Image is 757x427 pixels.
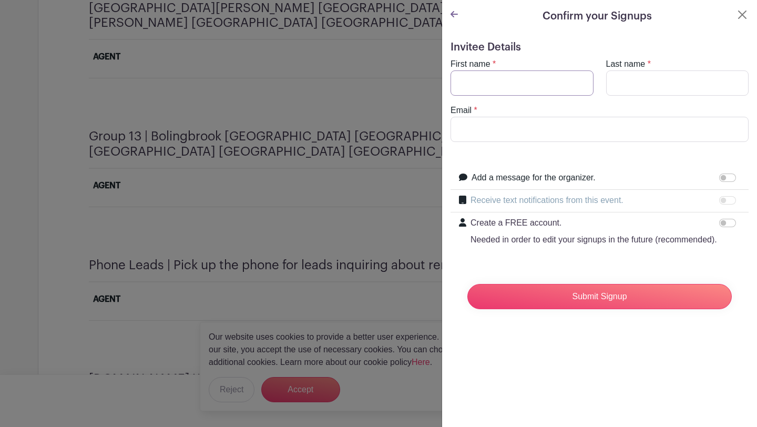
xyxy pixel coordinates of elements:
[543,8,652,24] h5: Confirm your Signups
[451,104,472,117] label: Email
[470,233,717,246] p: Needed in order to edit your signups in the future (recommended).
[467,284,732,309] input: Submit Signup
[470,217,717,229] p: Create a FREE account.
[451,58,490,70] label: First name
[470,194,623,207] label: Receive text notifications from this event.
[472,171,596,184] label: Add a message for the organizer.
[736,8,749,21] button: Close
[451,41,749,54] h5: Invitee Details
[606,58,646,70] label: Last name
